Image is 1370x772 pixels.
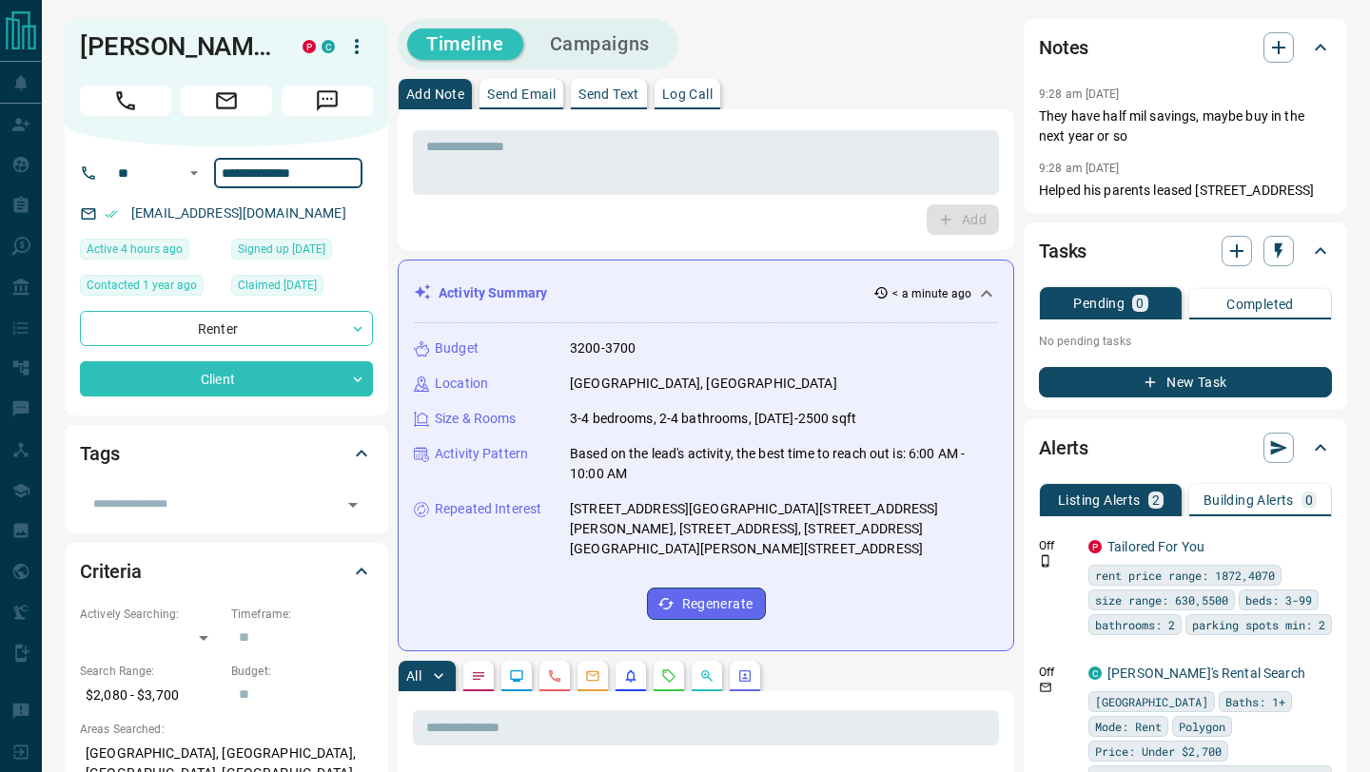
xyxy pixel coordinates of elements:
[1107,539,1204,554] a: Tailored For You
[1136,297,1144,310] p: 0
[435,499,541,519] p: Repeated Interest
[282,86,373,116] span: Message
[570,374,837,394] p: [GEOGRAPHIC_DATA], [GEOGRAPHIC_DATA]
[661,668,676,684] svg: Requests
[87,240,183,259] span: Active 4 hours ago
[80,680,222,711] p: $2,080 - $3,700
[1039,236,1086,266] h2: Tasks
[80,311,373,346] div: Renter
[578,87,639,101] p: Send Text
[80,86,171,116] span: Call
[80,438,119,469] h2: Tags
[340,492,366,518] button: Open
[87,276,197,295] span: Contacted 1 year ago
[509,668,524,684] svg: Lead Browsing Activity
[547,668,562,684] svg: Calls
[435,338,479,358] p: Budget
[471,668,486,684] svg: Notes
[238,276,317,295] span: Claimed [DATE]
[238,240,325,259] span: Signed up [DATE]
[231,606,373,623] p: Timeframe:
[1095,692,1208,711] span: [GEOGRAPHIC_DATA]
[80,663,222,680] p: Search Range:
[1095,615,1175,634] span: bathrooms: 2
[1095,742,1222,761] span: Price: Under $2,700
[1088,540,1102,553] div: property.ca
[303,40,316,53] div: property.ca
[1039,433,1088,463] h2: Alerts
[406,669,421,683] p: All
[1039,162,1120,175] p: 9:28 am [DATE]
[531,29,669,60] button: Campaigns
[1039,554,1052,568] svg: Push Notification Only
[892,285,971,302] p: < a minute ago
[80,556,142,587] h2: Criteria
[585,668,600,684] svg: Emails
[406,87,464,101] p: Add Note
[662,87,713,101] p: Log Call
[1039,367,1332,397] button: New Task
[1179,717,1225,736] span: Polygon
[1226,298,1294,311] p: Completed
[1039,32,1088,63] h2: Notes
[322,40,335,53] div: condos.ca
[80,431,373,476] div: Tags
[1039,327,1332,356] p: No pending tasks
[1039,537,1077,554] p: Off
[414,276,998,311] div: Activity Summary< a minute ago
[435,374,488,394] p: Location
[1192,615,1325,634] span: parking spots min: 2
[570,499,998,559] p: [STREET_ADDRESS][GEOGRAPHIC_DATA][STREET_ADDRESS][PERSON_NAME], [STREET_ADDRESS], [STREET_ADDRESS...
[699,668,714,684] svg: Opportunities
[435,409,517,429] p: Size & Rooms
[570,444,998,484] p: Based on the lead's activity, the best time to reach out is: 6:00 AM - 10:00 AM
[1039,681,1052,694] svg: Email
[183,162,205,184] button: Open
[1039,87,1120,101] p: 9:28 am [DATE]
[1039,181,1332,201] p: Helped his parents leased [STREET_ADDRESS]
[80,549,373,594] div: Criteria
[1039,228,1332,274] div: Tasks
[737,668,753,684] svg: Agent Actions
[1107,666,1305,681] a: [PERSON_NAME]'s Rental Search
[231,239,373,265] div: Thu Sep 22 2022
[80,239,222,265] div: Wed Aug 13 2025
[80,606,222,623] p: Actively Searching:
[80,31,274,62] h1: [PERSON_NAME]
[1039,425,1332,471] div: Alerts
[80,361,373,396] div: Client
[231,663,373,680] p: Budget:
[1073,297,1125,310] p: Pending
[1039,25,1332,70] div: Notes
[1152,493,1160,507] p: 2
[1088,666,1102,680] div: condos.ca
[1095,590,1228,609] span: size range: 630,5500
[647,588,766,620] button: Regenerate
[623,668,638,684] svg: Listing Alerts
[1095,566,1275,585] span: rent price range: 1872,4070
[231,275,373,301] div: Thu Feb 20 2025
[181,86,272,116] span: Email
[1058,493,1141,507] p: Listing Alerts
[570,338,636,358] p: 3200-3700
[1039,106,1332,146] p: They have half mil savings, maybe buy in the next year or so
[439,283,547,303] p: Activity Summary
[80,721,373,738] p: Areas Searched:
[105,207,118,221] svg: Email Verified
[1204,493,1294,507] p: Building Alerts
[1039,664,1077,681] p: Off
[407,29,523,60] button: Timeline
[1245,590,1312,609] span: beds: 3-99
[1095,717,1162,736] span: Mode: Rent
[487,87,556,101] p: Send Email
[435,444,528,464] p: Activity Pattern
[570,409,856,429] p: 3-4 bedrooms, 2-4 bathrooms, [DATE]-2500 sqft
[1225,692,1285,711] span: Baths: 1+
[131,205,346,221] a: [EMAIL_ADDRESS][DOMAIN_NAME]
[80,275,222,301] div: Mon Aug 28 2023
[1305,493,1313,507] p: 0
